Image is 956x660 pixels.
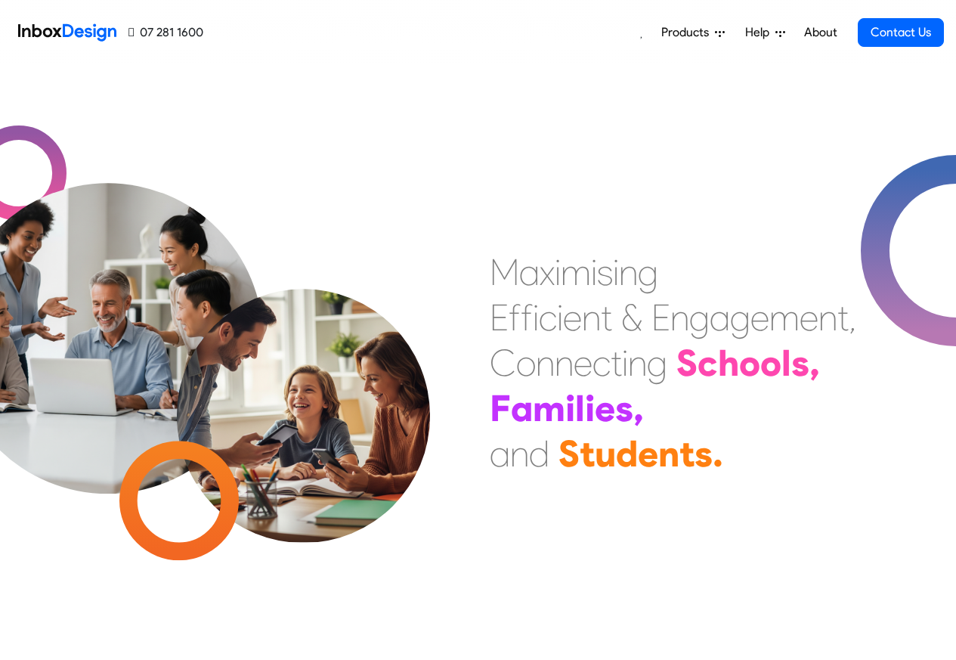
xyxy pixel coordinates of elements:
div: t [679,431,695,476]
div: t [611,340,622,386]
div: , [809,340,820,386]
div: e [574,340,592,386]
div: F [490,386,511,431]
div: E [651,295,670,340]
a: 07 281 1600 [128,23,203,42]
div: l [575,386,585,431]
div: g [638,249,658,295]
div: c [698,340,718,386]
div: c [539,295,557,340]
div: l [781,340,791,386]
div: e [800,295,818,340]
div: i [591,249,597,295]
a: Help [739,17,791,48]
div: n [658,431,679,476]
div: i [585,386,595,431]
div: , [849,295,856,340]
div: n [619,249,638,295]
div: g [730,295,750,340]
div: o [516,340,536,386]
div: , [633,386,644,431]
div: n [510,431,529,476]
div: x [540,249,555,295]
div: C [490,340,516,386]
div: i [557,295,563,340]
div: i [533,295,539,340]
div: E [490,295,509,340]
div: o [760,340,781,386]
div: s [695,431,713,476]
div: m [561,249,591,295]
div: g [689,295,710,340]
div: M [490,249,519,295]
div: S [676,340,698,386]
div: n [818,295,837,340]
div: u [595,431,616,476]
div: n [670,295,689,340]
a: About [800,17,841,48]
div: s [791,340,809,386]
div: t [837,295,849,340]
div: s [597,249,613,295]
a: Products [655,17,731,48]
div: g [647,340,667,386]
div: & [621,295,642,340]
div: n [536,340,555,386]
span: Products [661,23,715,42]
div: n [582,295,601,340]
div: a [490,431,510,476]
a: Contact Us [858,18,944,47]
div: i [613,249,619,295]
div: . [713,431,723,476]
div: Maximising Efficient & Engagement, Connecting Schools, Families, and Students. [490,249,856,476]
div: m [769,295,800,340]
div: e [638,431,658,476]
div: a [519,249,540,295]
div: a [710,295,730,340]
div: d [616,431,638,476]
div: a [511,386,533,431]
div: i [555,249,561,295]
div: i [622,340,628,386]
div: c [592,340,611,386]
span: Help [745,23,775,42]
div: h [718,340,739,386]
div: f [509,295,521,340]
div: S [558,431,580,476]
div: s [615,386,633,431]
div: t [601,295,612,340]
div: n [555,340,574,386]
div: d [529,431,549,476]
div: i [565,386,575,431]
div: n [628,340,647,386]
div: e [750,295,769,340]
img: parents_with_child.png [145,226,462,543]
div: t [580,431,595,476]
div: e [595,386,615,431]
div: m [533,386,565,431]
div: f [521,295,533,340]
div: o [739,340,760,386]
div: e [563,295,582,340]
